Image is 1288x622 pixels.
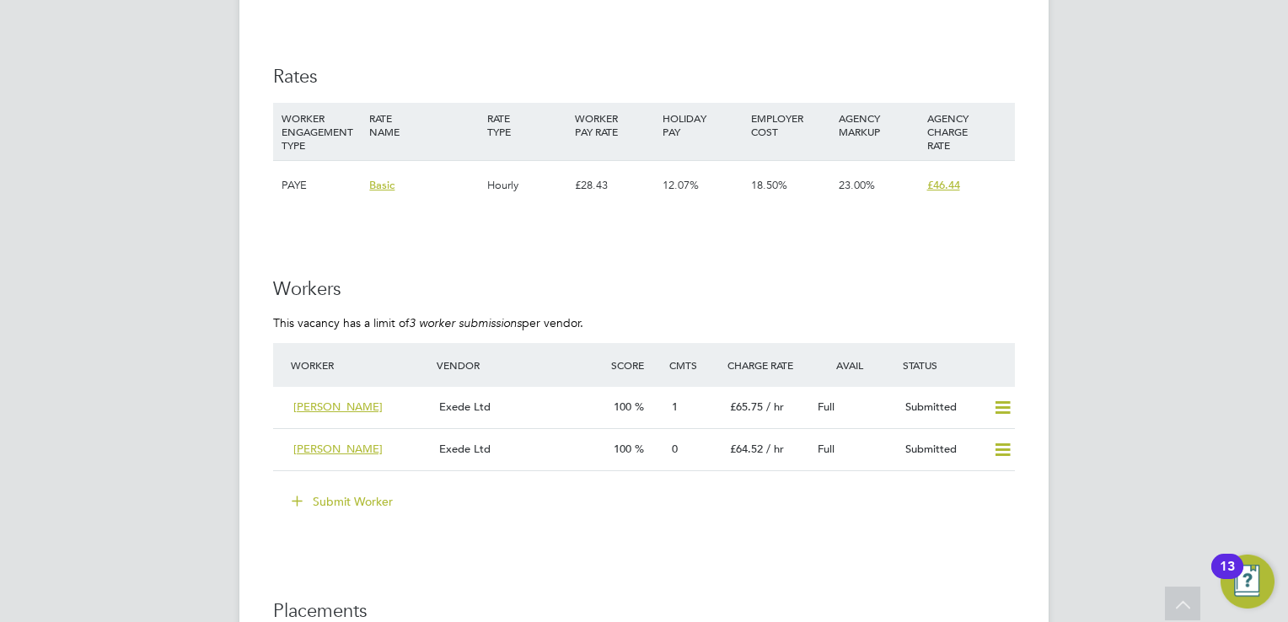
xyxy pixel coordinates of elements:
div: PAYE [277,161,365,210]
div: Vendor [432,350,607,380]
div: Status [899,350,1015,380]
span: 0 [672,442,678,456]
h3: Workers [273,277,1015,302]
h3: Rates [273,65,1015,89]
div: Cmts [665,350,723,380]
div: EMPLOYER COST [747,103,835,147]
div: Submitted [899,394,986,421]
span: 18.50% [751,178,787,192]
div: 13 [1220,566,1235,588]
div: AGENCY MARKUP [835,103,922,147]
button: Submit Worker [280,488,406,515]
em: 3 worker submissions [409,315,522,330]
div: £28.43 [571,161,658,210]
span: 12.07% [663,178,699,192]
span: / hr [766,399,784,414]
span: Full [818,442,835,456]
span: [PERSON_NAME] [293,442,383,456]
div: Submitted [899,436,986,464]
span: 100 [614,399,631,414]
div: Score [607,350,665,380]
span: 23.00% [839,178,875,192]
span: £46.44 [927,178,960,192]
span: Full [818,399,835,414]
span: Exede Ltd [439,442,491,456]
span: [PERSON_NAME] [293,399,383,414]
span: / hr [766,442,784,456]
div: HOLIDAY PAY [658,103,746,147]
div: WORKER ENGAGEMENT TYPE [277,103,365,160]
p: This vacancy has a limit of per vendor. [273,315,1015,330]
span: Basic [369,178,394,192]
div: Charge Rate [723,350,811,380]
div: WORKER PAY RATE [571,103,658,147]
div: Avail [811,350,899,380]
span: Exede Ltd [439,399,491,414]
span: 100 [614,442,631,456]
div: RATE TYPE [483,103,571,147]
span: 1 [672,399,678,414]
button: Open Resource Center, 13 new notifications [1221,555,1275,609]
div: Worker [287,350,432,380]
div: RATE NAME [365,103,482,147]
span: £64.52 [730,442,763,456]
div: Hourly [483,161,571,210]
div: AGENCY CHARGE RATE [923,103,1011,160]
span: £65.75 [730,399,763,414]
